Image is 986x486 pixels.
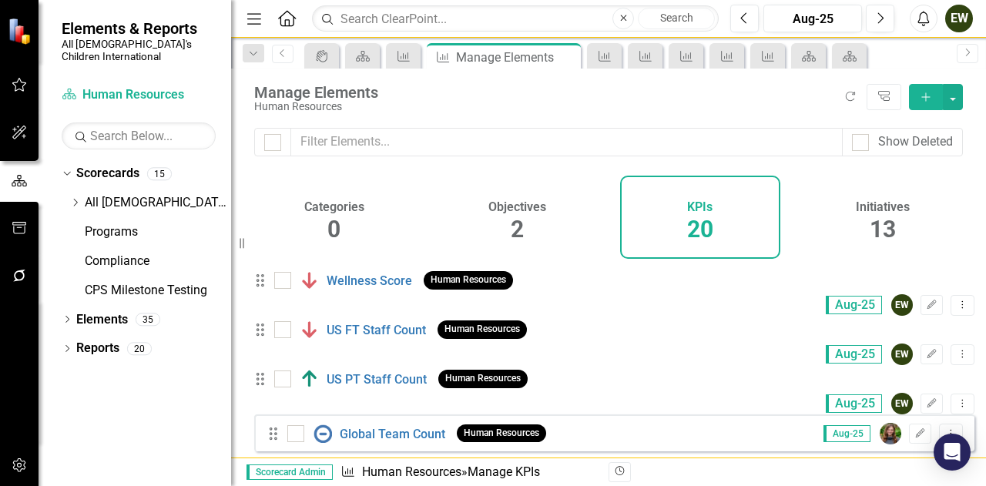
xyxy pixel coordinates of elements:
a: All [DEMOGRAPHIC_DATA]'s Children International [85,194,231,212]
a: US FT Staff Count [327,323,426,337]
div: Human Resources [254,101,827,112]
div: Open Intercom Messenger [934,434,971,471]
span: Aug-25 [826,345,882,364]
img: Above Target [300,370,319,388]
span: Scorecard Admin [246,464,333,480]
span: Aug-25 [826,296,882,314]
a: Wellness Score [327,273,412,288]
span: 0 [327,216,340,243]
div: 35 [136,313,160,326]
img: ClearPoint Strategy [8,18,35,45]
a: Compliance [85,253,231,270]
a: Elements [76,311,128,329]
div: Manage Elements [456,48,577,67]
button: Aug-25 [763,5,862,32]
div: 20 [127,342,152,355]
a: Scorecards [76,165,139,183]
img: No Information [314,424,332,443]
a: Reports [76,340,119,357]
a: CPS Milestone Testing [85,282,231,300]
span: 2 [511,216,524,243]
a: Human Resources [362,464,461,479]
span: Human Resources [438,370,528,387]
img: Below Plan [300,271,319,290]
h4: Categories [304,200,364,214]
button: EW [945,5,973,32]
div: EW [891,294,913,316]
a: Programs [85,223,231,241]
span: 13 [870,216,896,243]
h4: Objectives [488,200,546,214]
a: Human Resources [62,86,216,104]
h4: KPIs [687,200,713,214]
div: Manage Elements [254,84,827,101]
small: All [DEMOGRAPHIC_DATA]'s Children International [62,38,216,63]
span: Human Resources [424,271,513,289]
input: Filter Elements... [290,128,843,156]
a: Global Team Count [340,427,445,441]
span: Search [660,12,693,24]
span: Elements & Reports [62,19,216,38]
div: Aug-25 [769,10,857,28]
span: Human Resources [457,424,546,442]
input: Search Below... [62,122,216,149]
img: Below Plan [300,320,319,339]
input: Search ClearPoint... [312,5,719,32]
span: 20 [687,216,713,243]
div: EW [891,344,913,365]
span: Aug-25 [823,425,870,442]
div: Show Deleted [878,133,953,151]
div: EW [891,393,913,414]
h4: Initiatives [856,200,910,214]
a: US PT Staff Count [327,372,427,387]
div: » Manage KPIs [340,464,597,481]
span: Aug-25 [826,394,882,413]
button: Search [638,8,715,29]
img: Samantha Cahill [880,423,901,444]
span: Human Resources [438,320,527,338]
div: 15 [147,167,172,180]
